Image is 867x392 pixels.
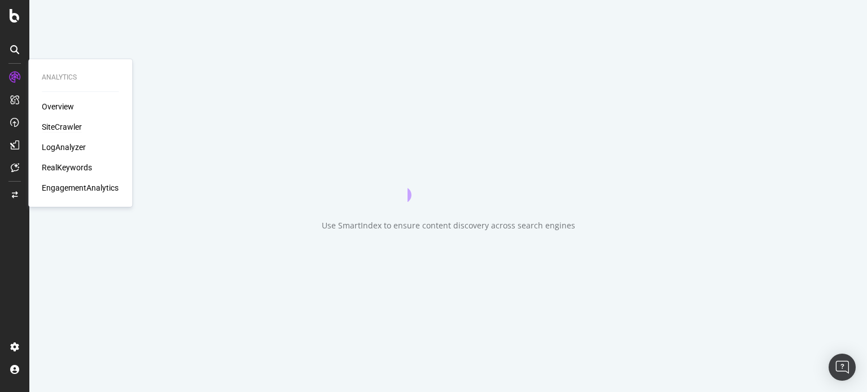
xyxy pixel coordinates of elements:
a: EngagementAnalytics [42,182,119,193]
a: RealKeywords [42,162,92,173]
a: Overview [42,101,74,112]
div: animation [408,161,489,202]
a: SiteCrawler [42,121,82,133]
a: LogAnalyzer [42,142,86,153]
div: Use SmartIndex to ensure content discovery across search engines [322,220,575,231]
div: Analytics [42,73,119,82]
div: Open Intercom Messenger [829,354,856,381]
